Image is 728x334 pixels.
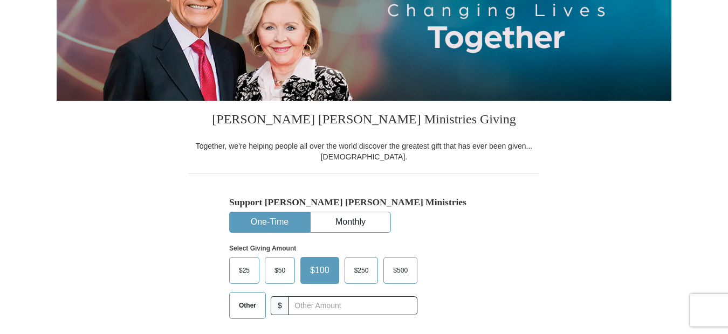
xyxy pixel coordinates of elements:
span: $50 [269,262,291,279]
div: Together, we're helping people all over the world discover the greatest gift that has ever been g... [189,141,539,162]
button: Monthly [311,212,390,232]
span: $500 [388,262,413,279]
strong: Select Giving Amount [229,245,296,252]
h5: Support [PERSON_NAME] [PERSON_NAME] Ministries [229,197,499,208]
span: $25 [233,262,255,279]
button: One-Time [230,212,310,232]
span: $100 [305,262,335,279]
h3: [PERSON_NAME] [PERSON_NAME] Ministries Giving [189,101,539,141]
span: $ [271,296,289,315]
span: $250 [349,262,374,279]
input: Other Amount [289,296,417,315]
span: Other [233,297,262,314]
